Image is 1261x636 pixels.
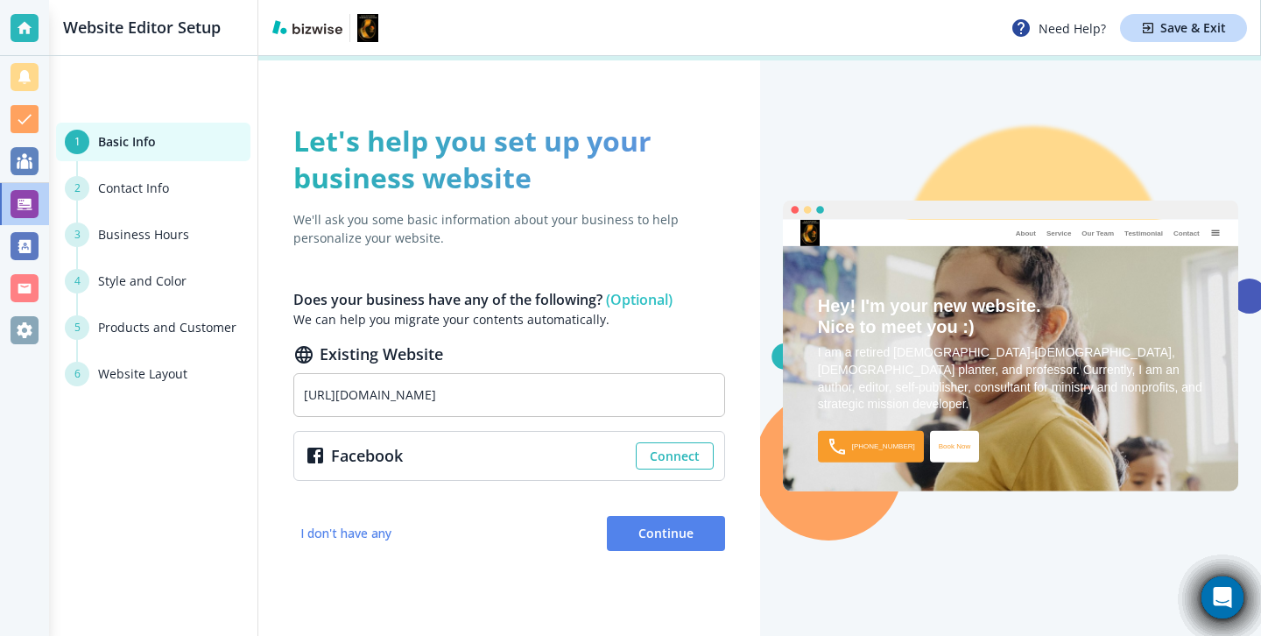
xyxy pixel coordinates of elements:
span: Connect [650,448,700,465]
div: I am a retired [DEMOGRAPHIC_DATA]-[DEMOGRAPHIC_DATA], [DEMOGRAPHIC_DATA] planter, and professor. ... [818,344,1203,413]
span: I don't have any [300,525,391,542]
button: Save & Exit [1120,14,1247,42]
h6: Basic Info [98,132,156,152]
div: Book Now [930,431,979,463]
div: Contact [1168,230,1205,237]
div: Open Intercom Messenger [1201,576,1243,618]
button: 1Basic Info [56,123,250,161]
img: Black Independent Filmmakers Association [357,14,378,42]
div: Testimonial [1119,230,1168,237]
button: Connect [636,442,714,470]
h4: Save & Exit [1160,22,1226,34]
span: (Optional) [606,290,673,309]
p: We can help you migrate your contents automatically. [293,310,725,329]
img: bizwise [272,20,342,34]
span: 1 [74,134,81,150]
h2: Website Editor Setup [63,16,221,39]
div: About [1011,230,1041,237]
div: Our Team [1076,230,1119,237]
input: https:// [304,387,715,403]
h2: Existing Website [293,343,725,366]
div: [PHONE_NUMBER] [818,431,924,463]
img: Black Independent Filmmakers Association [800,220,820,246]
p: We'll ask you some basic information about your business to help personalize your website. [293,210,725,247]
h6: Does your business have any of the following? [293,289,725,310]
div: Facebook [305,444,514,468]
p: Need Help? [1011,18,1106,39]
button: Continue [607,516,725,551]
div: Hey! I'm your new website. Nice to meet you :) [818,295,1203,337]
span: Continue [621,525,711,542]
div: Service [1041,230,1076,237]
button: I don't have any [293,516,398,551]
h1: Let's help you set up your business website [293,123,725,196]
